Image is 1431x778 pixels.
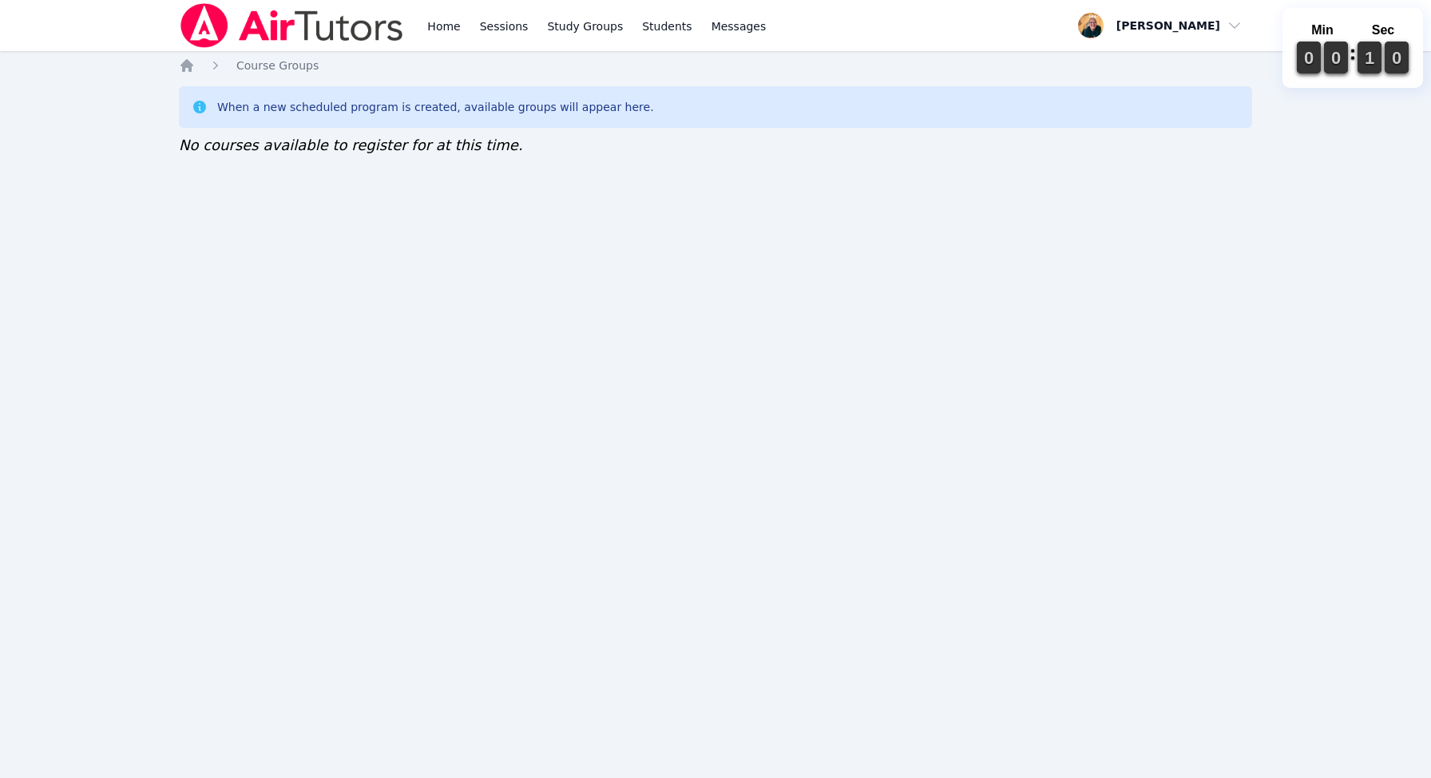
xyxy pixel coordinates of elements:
[179,137,523,153] span: No courses available to register for at this time.
[179,58,1252,73] nav: Breadcrumb
[217,99,654,115] div: When a new scheduled program is created, available groups will appear here.
[712,18,767,34] span: Messages
[179,3,405,48] img: Air Tutors
[236,58,319,73] a: Course Groups
[236,59,319,72] span: Course Groups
